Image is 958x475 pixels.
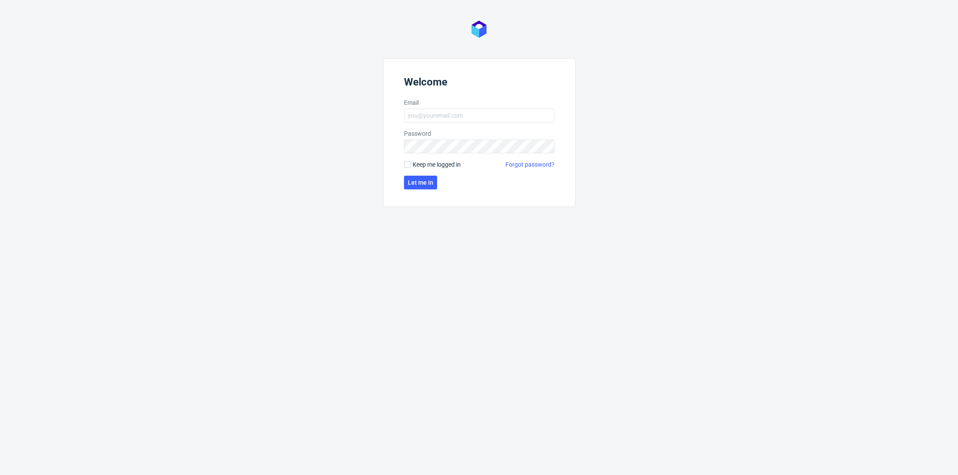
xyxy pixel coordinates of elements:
button: Let me in [404,176,437,189]
input: you@youremail.com [404,109,554,122]
span: Let me in [408,180,433,186]
span: Keep me logged in [413,160,461,169]
header: Welcome [404,76,554,91]
a: Forgot password? [505,160,554,169]
label: Password [404,129,554,138]
label: Email [404,98,554,107]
